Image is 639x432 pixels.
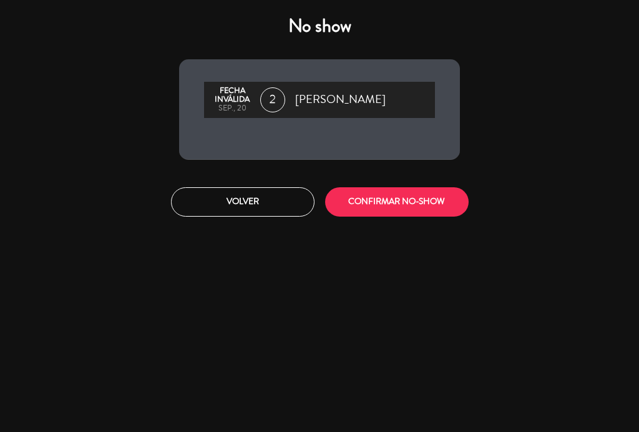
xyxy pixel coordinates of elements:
[295,91,386,109] span: [PERSON_NAME]
[179,15,460,37] h4: No show
[171,187,315,217] button: Volver
[325,187,469,217] button: CONFIRMAR NO-SHOW
[260,87,285,112] span: 2
[210,87,254,104] div: Fecha inválida
[210,104,254,113] div: sep., 20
